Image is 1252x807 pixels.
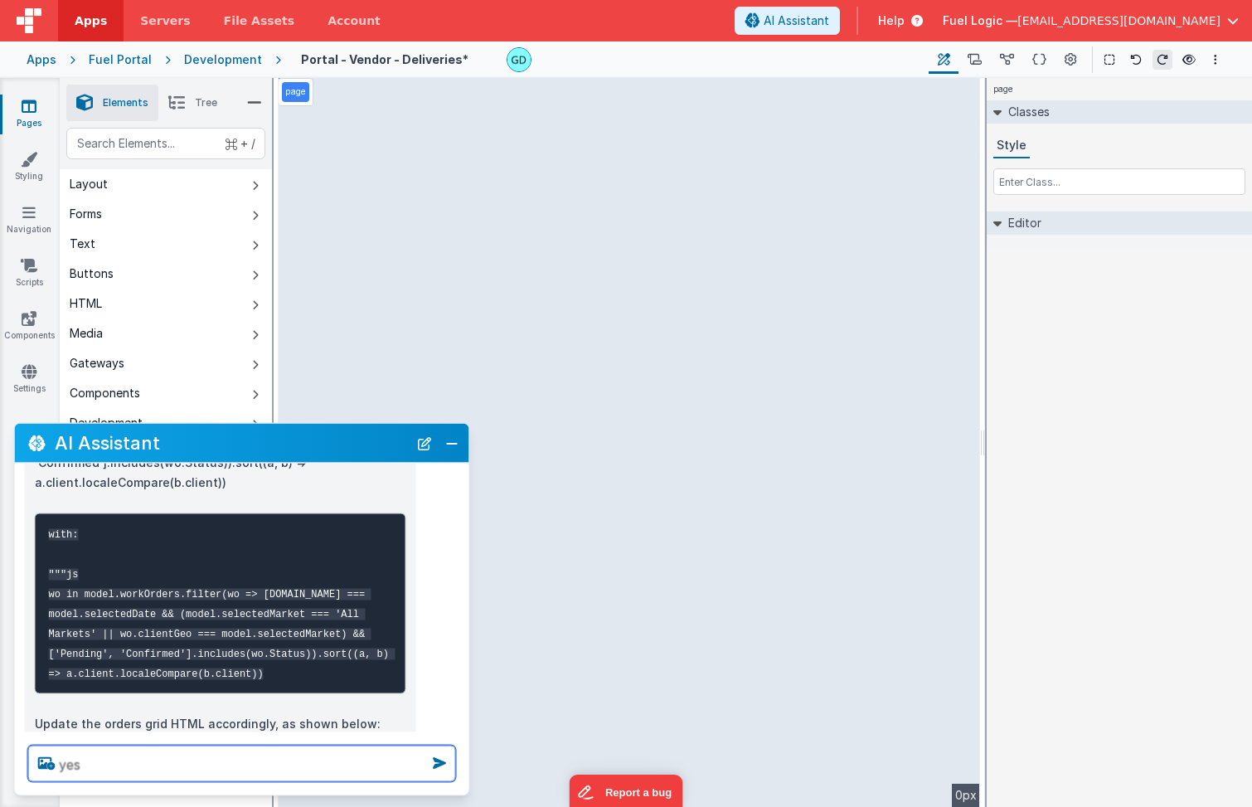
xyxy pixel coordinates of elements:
[75,12,107,29] span: Apps
[70,415,143,431] div: Development
[1206,50,1225,70] button: Options
[1002,100,1050,124] h2: Classes
[993,134,1030,158] button: Style
[285,85,306,99] p: page
[60,378,272,408] button: Components
[70,176,108,192] div: Layout
[66,128,265,159] input: Search Elements...
[60,229,272,259] button: Text
[195,96,217,109] span: Tree
[60,259,272,289] button: Buttons
[993,168,1245,195] input: Enter Class...
[441,431,463,455] button: Close
[140,12,190,29] span: Servers
[27,51,56,68] div: Apps
[952,784,980,807] div: 0px
[70,385,140,401] div: Components
[943,12,1017,29] span: Fuel Logic —
[70,265,114,282] div: Buttons
[60,408,272,438] button: Development
[70,355,124,372] div: Gateways
[301,53,468,66] h4: Portal - Vendor - Deliveries
[60,289,272,318] button: HTML
[413,431,436,455] button: New Chat
[70,295,102,312] div: HTML
[878,12,905,29] span: Help
[55,433,408,453] h2: AI Assistant
[943,12,1239,29] button: Fuel Logic — [EMAIL_ADDRESS][DOMAIN_NAME]
[35,713,406,734] p: Update the orders grid HTML accordingly, as shown below:
[89,51,152,68] div: Fuel Portal
[60,318,272,348] button: Media
[70,236,95,252] div: Text
[1017,12,1220,29] span: [EMAIL_ADDRESS][DOMAIN_NAME]
[70,206,102,222] div: Forms
[507,48,531,71] img: 3dd21bde18fb3f511954fc4b22afbf3f
[1002,211,1041,235] h2: Editor
[60,348,272,378] button: Gateways
[764,12,829,29] span: AI Assistant
[60,199,272,229] button: Forms
[279,78,980,807] div: -->
[48,528,395,679] code: with: """js wo in model.workOrders.filter(wo => [DOMAIN_NAME] === model.selectedDate && (model.se...
[226,128,255,159] span: + /
[224,12,295,29] span: File Assets
[184,51,262,68] div: Development
[103,96,148,109] span: Elements
[735,7,840,35] button: AI Assistant
[987,78,1020,100] h4: page
[60,169,272,199] button: Layout
[70,325,103,342] div: Media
